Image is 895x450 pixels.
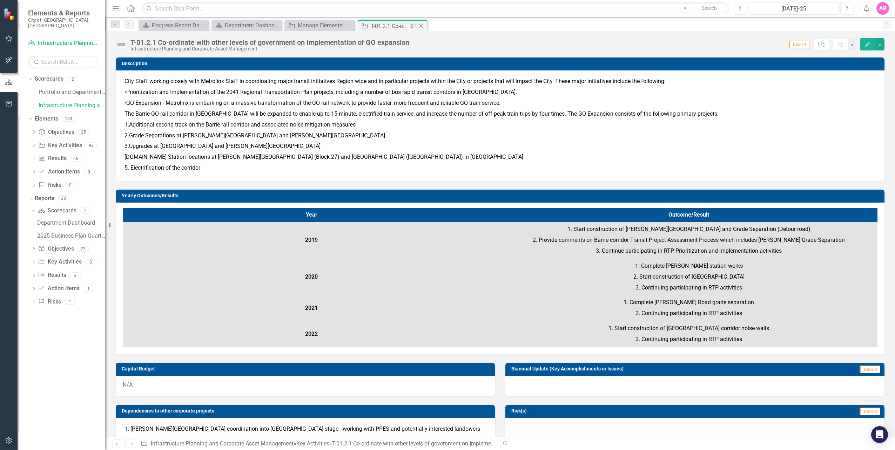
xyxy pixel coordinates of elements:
div: T-01.2.1 Co-ordinate with other levels of government on Implementation of GO expansion [332,440,551,447]
a: Results [38,155,66,163]
p: 5. Electrification of the corridor [125,163,876,172]
div: » » [141,440,495,448]
a: Action Items [38,285,79,293]
div: 65 [70,156,81,162]
p: City Staff working closely with Metrolinx Staff in coordinating major transit initiatives Region ... [125,77,876,87]
div: Open Intercom Messenger [871,426,888,443]
div: 3 [70,272,81,278]
a: Elements [35,115,58,123]
a: Key Activities [38,258,81,266]
p: [DOMAIN_NAME] Station locations at [PERSON_NAME][GEOGRAPHIC_DATA] (Block 27) and [GEOGRAPHIC_DATA... [125,152,876,163]
p: 1. Complete [PERSON_NAME] station works [504,262,874,272]
a: Reports [35,195,54,203]
p: The Barrie GO rail corridor in [GEOGRAPHIC_DATA] will be expanded to enable up to 15-minute, elec... [125,109,876,120]
p: 2. Continuing participating in RTP activities [504,334,874,343]
a: Scorecards [35,75,63,83]
a: Progress Report Dashboard [140,21,207,30]
a: Key Activities [296,440,329,447]
p: 1.Additional second track on the Barrie rail corridor and associated noise mitigation measures [125,120,876,130]
small: City of [GEOGRAPHIC_DATA], [GEOGRAPHIC_DATA] [28,17,98,29]
a: Department Dashboard [35,217,105,229]
img: ClearPoint Strategy [4,8,16,20]
div: [DATE]-25 [752,5,836,13]
span: Year [306,211,317,218]
img: Not Defined [116,39,127,50]
p: 3. Continue participating in RTP Prioritization and Implementation activities [504,246,874,255]
span: Outcome/Result [668,211,709,218]
a: Scorecards [38,207,76,215]
p: 2.Grade Separations at [PERSON_NAME][GEOGRAPHIC_DATA] and [PERSON_NAME][GEOGRAPHIC_DATA] [125,130,876,141]
span: N/A [123,381,133,388]
a: Risks [38,298,61,306]
a: Manage Elements [286,21,353,30]
h3: Yearly Outcomes/Results [122,193,881,198]
a: Results [38,271,66,279]
input: Search ClearPoint... [142,2,729,15]
h3: Description [122,61,881,66]
div: Infrastructure Planning and Corporate Asset Management [130,46,409,52]
p: 2. Continuing participating in RTP activities [504,308,874,318]
div: 0 [65,182,76,188]
span: Dec-24 [789,41,809,48]
div: Department Dashboard [37,220,105,226]
strong: 2021 [305,305,318,311]
a: 2025 Business Plan Quarterly Dashboard [35,230,105,241]
button: [DATE]-25 [749,2,839,15]
div: 38 [58,196,69,202]
h3: Capital Budget [122,366,491,371]
p: 2. Concord GO [125,434,486,444]
p: 2. Provide comments on Barrie corridor Transit Project Assessment Process which includes [PERSON_... [504,235,874,246]
p: 3. Continuing participating in RTP activities [504,282,874,292]
a: Department Dashboard [213,21,280,30]
span: Dec-24 [860,366,880,373]
div: 0 [83,169,95,175]
p: •GO Expansion - Metrolinx is embarking on a massive transformation of the GO rail network to prov... [125,98,876,109]
div: 8 [85,259,96,265]
a: Infrastructure Planning and Corporate Asset Management [28,39,98,47]
strong: 2022 [305,330,318,337]
button: Search [692,4,727,13]
a: Portfolio and Department Scorecards [39,88,105,96]
h3: Dependencies to other corporate projects [122,408,491,414]
div: T-01.2.1 Co-ordinate with other levels of government on Implementation of GO expansion [371,22,408,30]
h3: Risk(s) [511,408,666,414]
span: Search [702,5,717,11]
div: T-01.2.1 Co-ordinate with other levels of government on Implementation of GO expansion [130,39,409,46]
p: 1. Complete [PERSON_NAME] Road grade separation [504,299,874,308]
span: Dec-24 [860,408,880,415]
p: •Prioritization and Implementation of the 2041 Regional Transportation Plan projects, including a... [125,87,876,98]
a: Risks [38,181,61,189]
div: 1 [83,286,94,292]
p: 2. Start construction of [GEOGRAPHIC_DATA] [504,272,874,282]
div: 2 [67,76,78,82]
p: 1. [PERSON_NAME][GEOGRAPHIC_DATA] coordination into [GEOGRAPHIC_DATA] stage - working with PPES a... [125,425,486,435]
button: AR [876,2,889,15]
div: 93 [86,142,97,148]
a: Objectives [38,128,74,136]
div: 2025 Business Plan Quarterly Dashboard [37,233,105,239]
p: 1. Start construction of [PERSON_NAME][GEOGRAPHIC_DATA] and Grade Separation (Detour road) [504,225,874,235]
span: Elements & Reports [28,9,98,17]
strong: 2019 [305,237,318,243]
a: Objectives [38,245,74,253]
div: 1 [65,299,76,305]
h3: Biannual Update (Key Accomplishments or Issues) [511,366,822,371]
a: Key Activities [38,142,82,150]
p: 3.Upgrades at [GEOGRAPHIC_DATA] and [PERSON_NAME][GEOGRAPHIC_DATA] [125,141,876,152]
div: 183 [62,116,75,122]
strong: 2020 [305,273,318,280]
a: Infrastructure Planning and Corporate Asset Management [151,440,294,447]
input: Search Below... [28,56,98,68]
div: 23 [78,246,89,252]
div: Manage Elements [298,21,353,30]
div: 25 [78,129,89,135]
div: Progress Report Dashboard [152,21,207,30]
a: Infrastructure Planning and Corporate Asset Management [39,102,105,110]
div: 2 [80,207,91,213]
div: Department Dashboard [225,21,280,30]
p: 1. Start construction of [GEOGRAPHIC_DATA] corridor noise walls [504,325,874,334]
a: Action Items [38,168,80,176]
